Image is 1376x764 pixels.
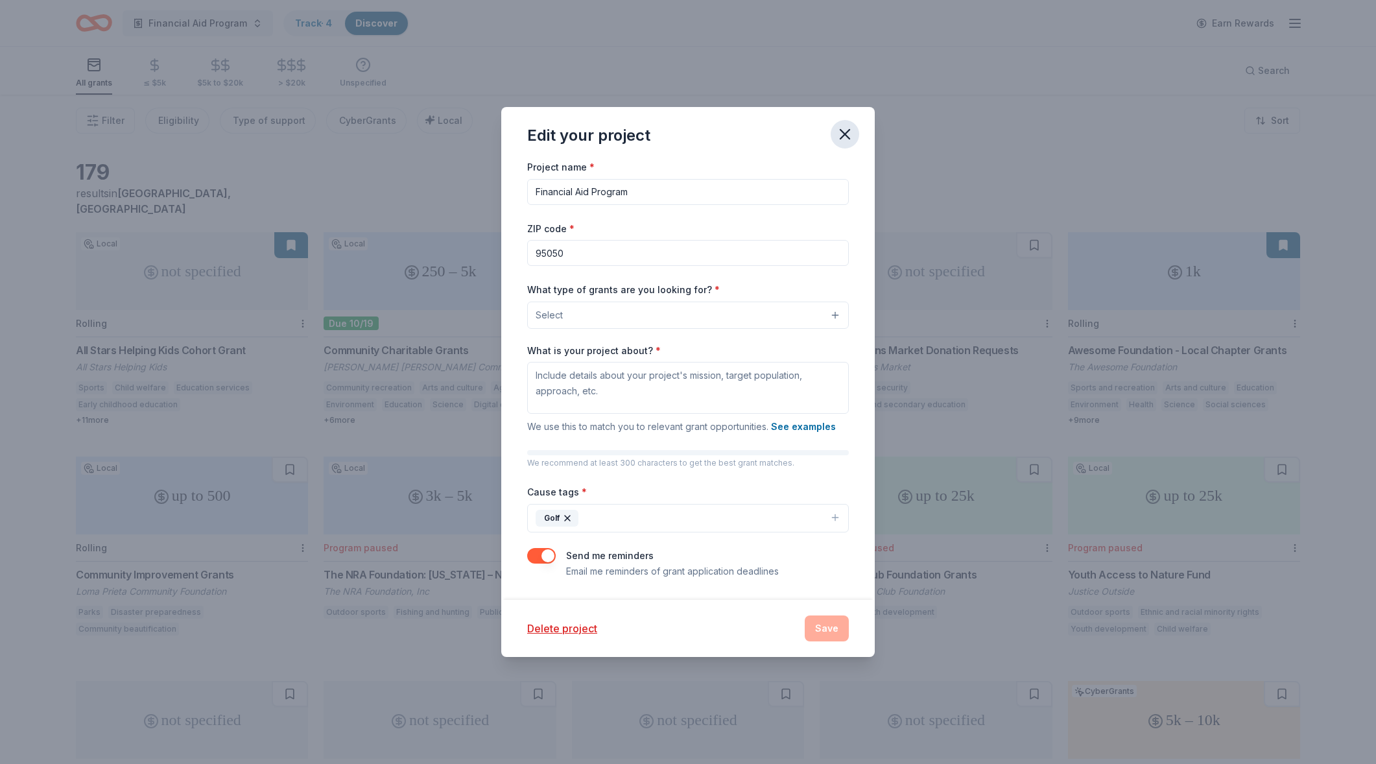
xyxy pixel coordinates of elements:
[527,458,849,468] p: We recommend at least 300 characters to get the best grant matches.
[527,283,720,296] label: What type of grants are you looking for?
[527,621,597,636] button: Delete project
[527,161,595,174] label: Project name
[527,240,849,266] input: 12345 (U.S. only)
[527,486,587,499] label: Cause tags
[527,504,849,532] button: Golf
[527,344,661,357] label: What is your project about?
[566,550,654,561] label: Send me reminders
[566,564,779,579] p: Email me reminders of grant application deadlines
[536,307,563,323] span: Select
[536,510,578,527] div: Golf
[771,419,836,435] button: See examples
[527,179,849,205] input: After school program
[527,421,836,432] span: We use this to match you to relevant grant opportunities.
[527,302,849,329] button: Select
[527,125,650,146] div: Edit your project
[527,222,575,235] label: ZIP code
